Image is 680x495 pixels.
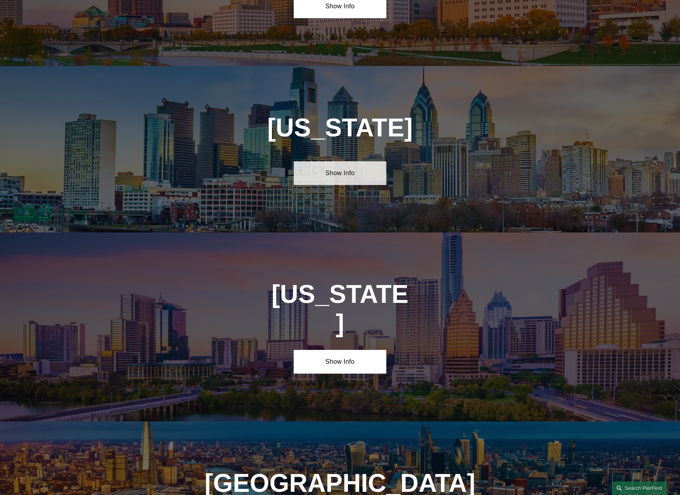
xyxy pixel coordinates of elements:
h1: [US_STATE] [224,113,455,142]
h1: [US_STATE] [271,280,409,338]
a: Show Info [294,161,386,185]
a: Show Info [294,350,386,374]
a: Search this site [612,481,667,495]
